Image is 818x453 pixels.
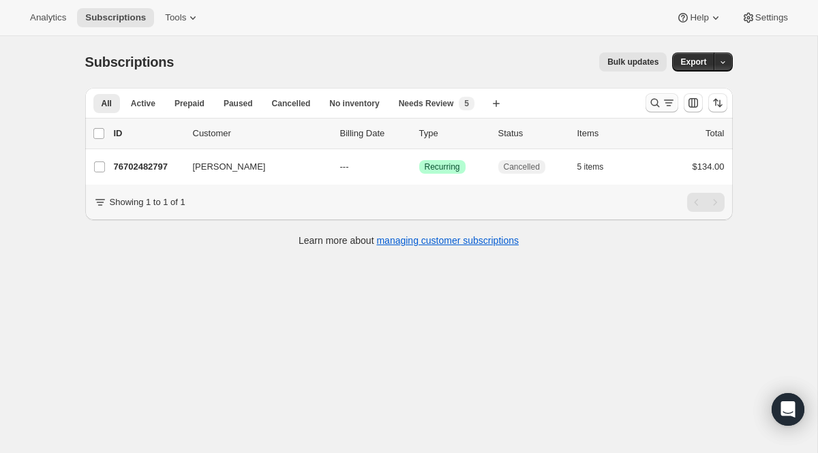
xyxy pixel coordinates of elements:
span: $134.00 [693,161,725,172]
p: Total [706,127,724,140]
div: IDCustomerBilling DateTypeStatusItemsTotal [114,127,725,140]
span: Tools [165,12,186,23]
p: 76702482797 [114,160,182,174]
p: Customer [193,127,329,140]
div: 76702482797[PERSON_NAME]---SuccessRecurringCancelled5 items$134.00 [114,157,725,176]
span: Needs Review [399,98,454,109]
span: Settings [755,12,788,23]
div: Type [419,127,487,140]
span: Cancelled [504,161,540,172]
span: Subscriptions [85,54,175,69]
button: [PERSON_NAME] [185,156,321,178]
span: [PERSON_NAME] [193,160,266,174]
span: Paused [224,98,253,109]
button: Analytics [22,8,74,27]
span: No inventory [329,98,379,109]
span: Analytics [30,12,66,23]
p: Billing Date [340,127,408,140]
p: ID [114,127,182,140]
button: Search and filter results [646,93,678,112]
span: Subscriptions [85,12,146,23]
span: Cancelled [272,98,311,109]
div: Open Intercom Messenger [772,393,804,426]
p: Status [498,127,566,140]
p: Learn more about [299,234,519,247]
span: Recurring [425,161,460,172]
span: Bulk updates [607,57,658,67]
button: Help [668,8,730,27]
span: Active [131,98,155,109]
button: Bulk updates [599,52,667,72]
button: 5 items [577,157,619,176]
span: Export [680,57,706,67]
button: Create new view [485,94,507,113]
span: Prepaid [175,98,204,109]
span: 5 items [577,161,604,172]
button: Sort the results [708,93,727,112]
button: Tools [157,8,208,27]
span: Help [690,12,708,23]
button: Export [672,52,714,72]
nav: Pagination [687,193,725,212]
span: --- [340,161,349,172]
button: Customize table column order and visibility [684,93,703,112]
div: Items [577,127,646,140]
a: managing customer subscriptions [376,235,519,246]
button: Settings [733,8,796,27]
span: 5 [464,98,469,109]
span: All [102,98,112,109]
button: Subscriptions [77,8,154,27]
p: Showing 1 to 1 of 1 [110,196,185,209]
